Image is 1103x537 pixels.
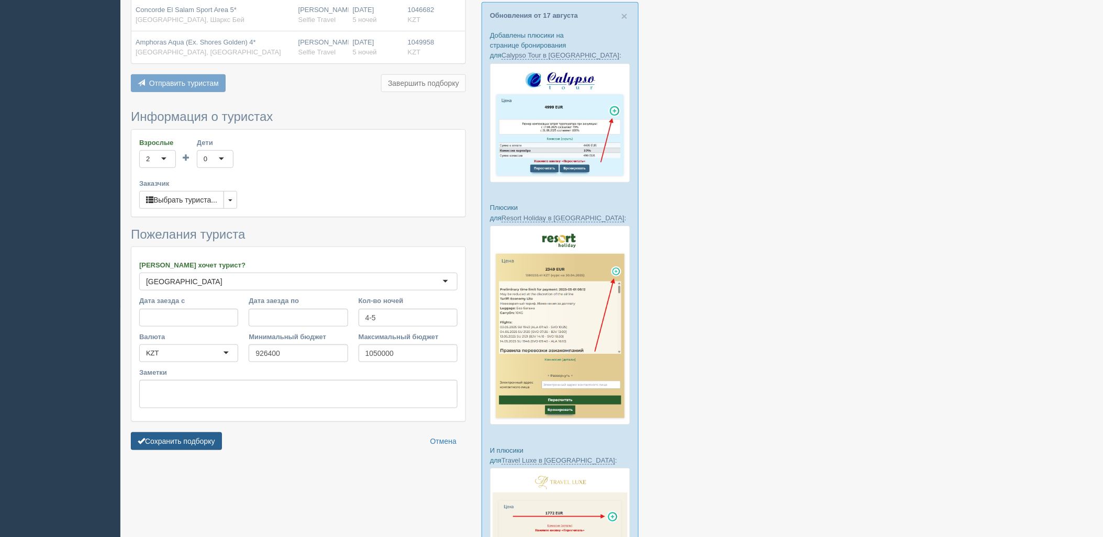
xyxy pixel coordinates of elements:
label: Взрослые [139,138,176,148]
label: Валюта [139,332,238,342]
div: [DATE] [353,38,399,57]
button: Выбрать туриста... [139,191,224,209]
span: × [621,10,628,22]
p: Добавлены плюсики на странице бронирования для : [490,30,630,60]
button: Сохранить подборку [131,432,222,450]
span: 1046682 [408,6,434,14]
label: Заметки [139,367,458,377]
label: [PERSON_NAME] хочет турист? [139,260,458,270]
div: [DATE] [353,5,399,25]
div: KZT [146,348,159,359]
span: Отправить туристам [149,79,219,87]
span: Amphoras Aqua (Ex. Shores Golden) 4* [136,38,256,46]
span: 5 ночей [353,48,377,56]
a: Обновления от 17 августа [490,12,578,19]
a: Calypso Tour в [GEOGRAPHIC_DATA] [502,51,619,60]
label: Максимальный бюджет [359,332,458,342]
p: Плюсики для : [490,203,630,222]
div: [GEOGRAPHIC_DATA] [146,276,222,287]
label: Кол-во ночей [359,296,458,306]
span: Selfie Travel [298,48,336,56]
button: Отправить туристам [131,74,226,92]
span: [GEOGRAPHIC_DATA], Шаркс Бей [136,16,244,24]
label: Дата заезда по [249,296,348,306]
span: KZT [408,48,421,56]
p: И плюсики для : [490,445,630,465]
a: Travel Luxe в [GEOGRAPHIC_DATA] [502,456,615,465]
span: 1049958 [408,38,434,46]
input: 7-10 или 7,10,14 [359,309,458,327]
a: Отмена [424,432,463,450]
a: Resort Holiday в [GEOGRAPHIC_DATA] [502,214,625,222]
h3: Информация о туристах [131,110,466,124]
button: Close [621,10,628,21]
button: Завершить подборку [381,74,466,92]
label: Дети [197,138,233,148]
span: 5 ночей [353,16,377,24]
div: 2 [146,154,150,164]
div: [PERSON_NAME] [298,38,344,57]
span: Selfie Travel [298,16,336,24]
span: Concorde El Salam Sport Area 5* [136,6,237,14]
label: Дата заезда с [139,296,238,306]
span: KZT [408,16,421,24]
img: resort-holiday-%D0%BF%D1%96%D0%B4%D0%B1%D1%96%D1%80%D0%BA%D0%B0-%D1%81%D1%80%D0%BC-%D0%B4%D0%BB%D... [490,226,630,426]
img: calypso-tour-proposal-crm-for-travel-agency.jpg [490,63,630,183]
label: Заказчик [139,178,458,188]
div: 0 [204,154,207,164]
div: [PERSON_NAME] [298,5,344,25]
label: Минимальный бюджет [249,332,348,342]
span: [GEOGRAPHIC_DATA], [GEOGRAPHIC_DATA] [136,48,281,56]
span: Пожелания туриста [131,227,245,241]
